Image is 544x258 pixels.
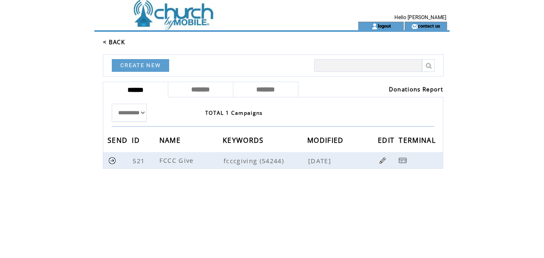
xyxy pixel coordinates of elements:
[399,133,438,149] span: TERMINAL
[411,23,418,30] img: contact_us_icon.gif
[378,23,391,28] a: logout
[307,133,346,149] span: MODIFIED
[159,156,196,164] span: FCCC Give
[371,23,378,30] img: account_icon.gif
[308,156,333,165] span: [DATE]
[205,109,263,116] span: TOTAL 1 Campaigns
[223,137,266,142] a: KEYWORDS
[133,156,147,165] span: 521
[224,156,306,165] span: fcccgiving (54244)
[159,133,183,149] span: NAME
[378,133,397,149] span: EDIT
[418,23,440,28] a: contact us
[103,38,125,46] a: < BACK
[394,14,446,20] span: Hello [PERSON_NAME]
[132,133,142,149] span: ID
[159,137,183,142] a: NAME
[223,133,266,149] span: KEYWORDS
[112,59,169,72] a: CREATE NEW
[307,137,346,142] a: MODIFIED
[132,137,142,142] a: ID
[108,133,130,149] span: SEND
[389,85,443,93] a: Donations Report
